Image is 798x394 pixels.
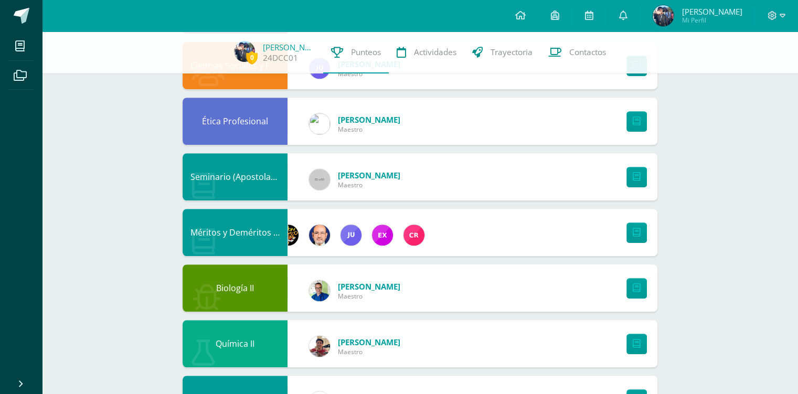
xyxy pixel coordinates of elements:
[372,225,393,246] img: ce84f7dabd80ed5f5aa83b4480291ac6.png
[414,47,456,58] span: Actividades
[338,292,400,301] span: Maestro
[682,6,742,17] span: [PERSON_NAME]
[491,47,533,58] span: Trayectoria
[183,320,288,367] div: Química II
[309,336,330,357] img: cb93aa548b99414539690fcffb7d5efd.png
[263,52,298,63] a: 24DCC01
[351,47,381,58] span: Punteos
[323,31,389,73] a: Punteos
[309,169,330,190] img: 60x60
[234,41,255,62] img: b6b365b4af654ad970a780ec0721cded.png
[389,31,464,73] a: Actividades
[341,225,361,246] img: 0261123e46d54018888246571527a9cf.png
[309,280,330,301] img: 692ded2a22070436d299c26f70cfa591.png
[246,51,258,64] span: 0
[278,225,299,246] img: 21dcd0747afb1b787494880446b9b401.png
[183,264,288,312] div: Biología II
[338,347,400,356] span: Maestro
[309,225,330,246] img: 6b7a2a75a6c7e6282b1a1fdce061224c.png
[309,113,330,134] img: 6dfd641176813817be49ede9ad67d1c4.png
[338,337,400,347] span: [PERSON_NAME]
[653,5,674,26] img: b6b365b4af654ad970a780ec0721cded.png
[183,209,288,256] div: Méritos y Deméritos 5to. Bach. en CCLL. "D"
[338,170,400,180] span: [PERSON_NAME]
[569,47,606,58] span: Contactos
[183,98,288,145] div: Ética Profesional
[682,16,742,25] span: Mi Perfil
[263,42,315,52] a: [PERSON_NAME]
[183,153,288,200] div: Seminario (Apostolado Juvenil Salesiano -AJS)
[338,281,400,292] span: [PERSON_NAME]
[464,31,540,73] a: Trayectoria
[338,114,400,125] span: [PERSON_NAME]
[338,125,400,134] span: Maestro
[403,225,424,246] img: 866c3f3dc5f3efb798120d7ad13644d9.png
[540,31,614,73] a: Contactos
[338,180,400,189] span: Maestro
